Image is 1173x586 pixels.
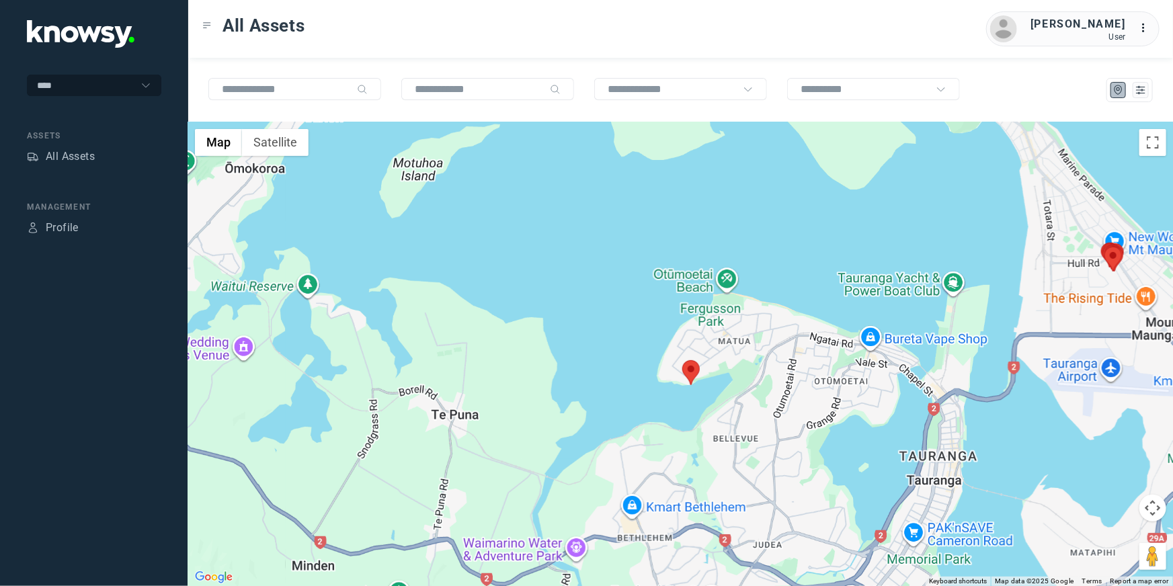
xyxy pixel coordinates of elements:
a: AssetsAll Assets [27,149,95,165]
img: Google [192,569,236,586]
button: Keyboard shortcuts [929,577,987,586]
div: All Assets [46,149,95,165]
img: Application Logo [27,20,134,48]
button: Show street map [195,129,242,156]
div: Assets [27,130,161,142]
button: Toggle fullscreen view [1139,129,1166,156]
tspan: ... [1140,23,1154,33]
div: User [1030,32,1126,42]
div: Assets [27,151,39,163]
a: Terms (opens in new tab) [1082,577,1102,585]
button: Map camera controls [1139,495,1166,521]
a: Open this area in Google Maps (opens a new window) [192,569,236,586]
div: : [1139,20,1156,36]
div: Toggle Menu [202,21,212,30]
span: All Assets [223,13,305,38]
button: Drag Pegman onto the map to open Street View [1139,543,1166,570]
div: Map [1113,84,1125,96]
div: Profile [27,222,39,234]
img: avatar.png [990,15,1017,42]
div: Search [550,84,561,95]
span: Map data ©2025 Google [995,577,1074,585]
a: ProfileProfile [27,220,79,236]
div: Management [27,201,161,213]
a: Report a map error [1110,577,1169,585]
div: Profile [46,220,79,236]
button: Show satellite imagery [242,129,309,156]
div: [PERSON_NAME] [1030,16,1126,32]
div: Search [357,84,368,95]
div: : [1139,20,1156,38]
div: List [1135,84,1147,96]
